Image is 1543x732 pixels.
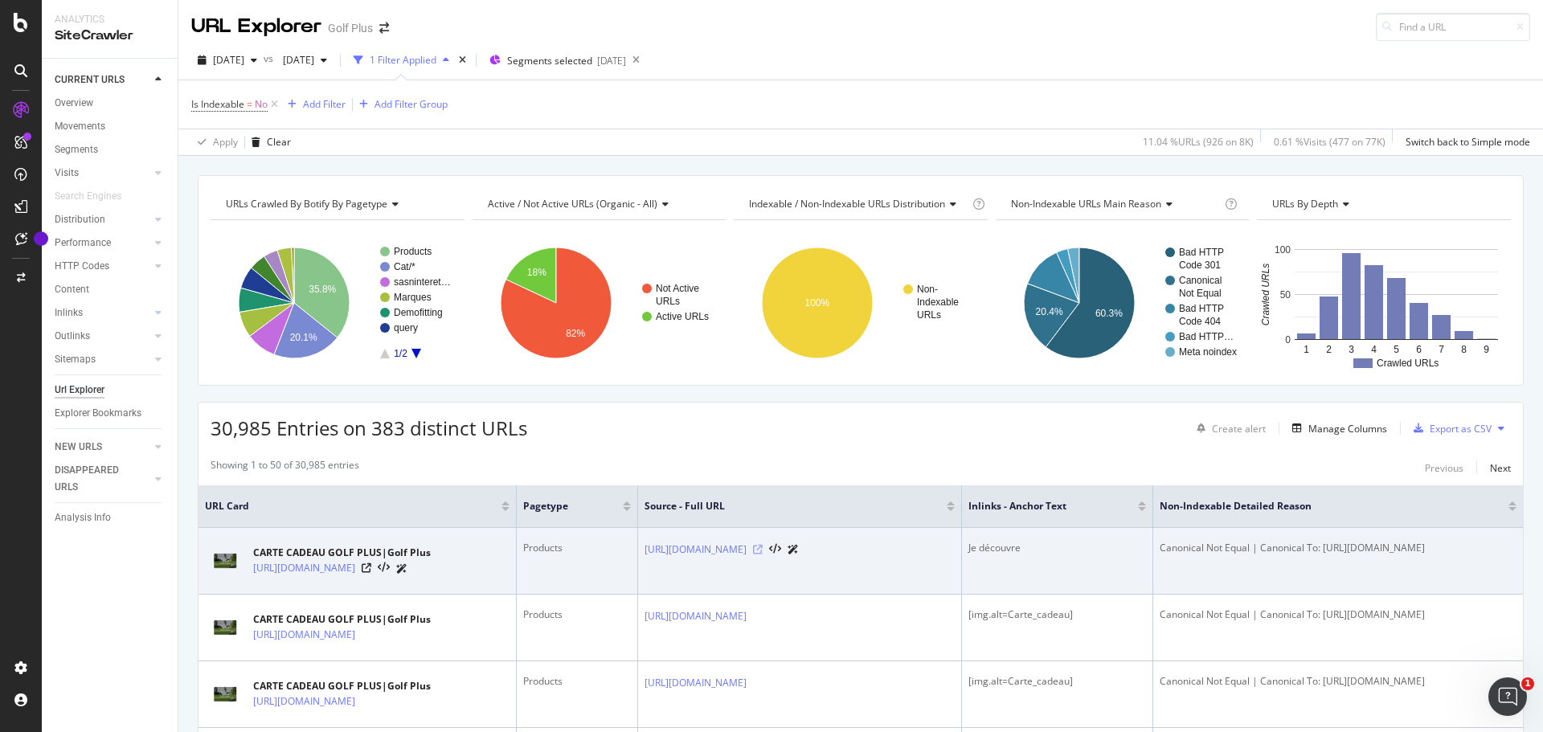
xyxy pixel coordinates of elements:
div: Analytics [55,13,165,27]
span: vs [264,51,276,65]
a: Content [55,281,166,298]
a: Inlinks [55,305,150,321]
text: 3 [1349,344,1355,355]
div: A chart. [996,233,1250,373]
a: AI Url Details [788,541,799,558]
div: Analysis Info [55,509,111,526]
text: 1/2 [394,348,407,359]
div: HTTP Codes [55,258,109,275]
text: Meta noindex [1179,346,1237,358]
text: sasninteret… [394,276,451,288]
div: CURRENT URLS [55,72,125,88]
span: 2025 May. 7th [276,53,314,67]
div: DISAPPEARED URLS [55,462,136,496]
div: Sitemaps [55,351,96,368]
div: Segments [55,141,98,158]
text: 50 [1280,289,1291,301]
text: 100 [1275,244,1291,256]
div: Showing 1 to 50 of 30,985 entries [211,458,359,477]
div: 1 Filter Applied [370,53,436,67]
div: Previous [1425,461,1463,475]
a: [URL][DOMAIN_NAME] [645,608,747,624]
a: HTTP Codes [55,258,150,275]
div: CARTE CADEAU GOLF PLUS|Golf Plus [253,612,431,627]
text: 5 [1394,344,1400,355]
div: Export as CSV [1430,422,1492,436]
text: 8 [1462,344,1467,355]
a: [URL][DOMAIN_NAME] [253,627,355,643]
span: No [255,93,268,116]
img: main image [205,541,245,581]
text: Canonical [1179,275,1222,286]
div: CARTE CADEAU GOLF PLUS|Golf Plus [253,679,431,693]
span: 30,985 Entries on 383 distinct URLs [211,415,527,441]
text: 7 [1439,344,1445,355]
text: Bad HTTP… [1179,331,1234,342]
a: [URL][DOMAIN_NAME] [253,560,355,576]
img: logo_orange.svg [26,26,39,39]
span: 2025 Sep. 5th [213,53,244,67]
svg: A chart. [1257,233,1511,373]
a: Sitemaps [55,351,150,368]
div: Products [523,541,630,555]
div: SiteCrawler [55,27,165,45]
a: Analysis Info [55,509,166,526]
img: main image [205,607,245,648]
div: Switch back to Simple mode [1406,135,1530,149]
div: Search Engines [55,188,121,205]
svg: A chart. [211,233,465,373]
div: NEW URLS [55,439,102,456]
div: Products [523,607,630,622]
a: Segments [55,141,166,158]
iframe: Intercom live chat [1488,677,1527,716]
h4: Active / Not Active URLs [485,191,712,217]
button: View HTML Source [769,544,781,555]
h4: Non-Indexable URLs Main Reason [1008,191,1222,217]
div: A chart. [734,233,988,373]
a: [URL][DOMAIN_NAME] [253,693,355,710]
a: Movements [55,118,166,135]
a: CURRENT URLS [55,72,150,88]
text: 100% [805,297,830,309]
div: [img.alt=Carte_cadeau] [968,607,1146,622]
img: tab_keywords_by_traffic_grey.svg [185,93,198,106]
button: Segments selected[DATE] [483,47,626,73]
a: Visits [55,165,150,182]
text: 18% [526,267,546,278]
div: A chart. [473,233,726,373]
a: NEW URLS [55,439,150,456]
text: Marques [394,292,432,303]
div: [DATE] [597,54,626,67]
text: Indexable [917,296,959,308]
div: Next [1490,461,1511,475]
button: Switch back to Simple mode [1399,129,1530,155]
div: Products [523,674,630,689]
div: Content [55,281,89,298]
a: [URL][DOMAIN_NAME] [645,542,747,558]
text: URLs [656,296,680,307]
div: Canonical Not Equal | Canonical To: [URL][DOMAIN_NAME] [1160,607,1516,622]
div: Performance [55,235,111,251]
button: Manage Columns [1286,419,1387,438]
a: Visit Online Page [753,545,763,554]
div: Outlinks [55,328,90,345]
div: Domaine: [DOMAIN_NAME] [42,42,182,55]
span: URLs by Depth [1272,197,1338,211]
img: main image [205,674,245,714]
div: Add Filter [303,97,346,111]
span: 1 [1521,677,1534,690]
span: Source - Full URL [645,499,923,513]
text: 35.8% [309,284,336,295]
h4: URLs Crawled By Botify By pagetype [223,191,450,217]
button: Create alert [1190,415,1266,441]
a: Explorer Bookmarks [55,405,166,422]
div: arrow-right-arrow-left [379,22,389,34]
span: = [247,97,252,111]
a: AI Url Details [396,560,407,577]
span: URLs Crawled By Botify By pagetype [226,197,387,211]
span: Inlinks - Anchor Text [968,499,1114,513]
div: Manage Columns [1308,422,1387,436]
div: Inlinks [55,305,83,321]
div: Create alert [1212,422,1266,436]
